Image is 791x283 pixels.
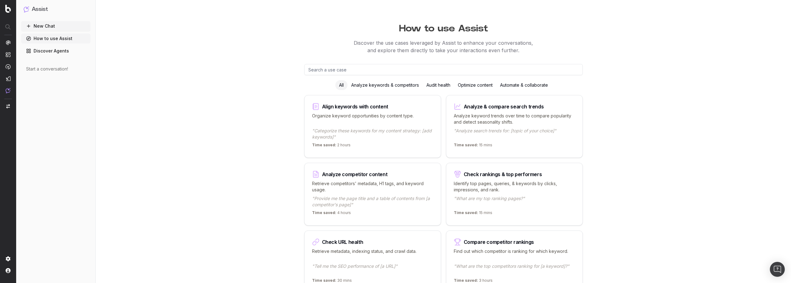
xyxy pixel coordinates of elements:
[6,64,11,69] img: Activation
[322,172,388,177] div: Analyze competitor content
[304,64,583,75] input: Search a use case
[5,5,11,13] img: Botify logo
[322,240,363,244] div: Check URL health
[312,128,433,140] p: "Categorize these keywords for my content strategy: [add keywords]"
[312,210,336,215] span: Time saved:
[6,52,11,57] img: Intelligence
[6,256,11,261] img: Setting
[454,210,478,215] span: Time saved:
[770,262,785,277] div: Open Intercom Messenger
[496,80,552,90] div: Automate & collaborate
[454,263,575,276] p: "What are the top competitors ranking for [a keyword]?"
[6,268,11,273] img: My account
[26,66,85,72] div: Start a conversation!
[312,210,351,218] p: 4 hours
[312,248,433,261] p: Retrieve metadata, indexing status, and crawl data.
[454,248,575,261] p: Find out which competitor is ranking for which keyword.
[464,172,542,177] div: Check rankings & top performers
[312,263,433,276] p: "Tell me the SEO performance of [a URL]"
[347,80,423,90] div: Analyze keywords & competitors
[454,195,575,208] p: "What are my top ranking pages?"
[6,88,11,93] img: Assist
[454,128,575,140] p: "Analyze search trends for: [topic of your choice]"
[312,195,433,208] p: "Provide me the page title and a table of contents from [a competitor's page]"
[21,46,90,56] a: Discover Agents
[454,143,478,147] span: Time saved:
[335,80,347,90] div: All
[423,80,454,90] div: Audit health
[21,21,90,31] button: New Chat
[454,80,496,90] div: Optimize content
[464,104,544,109] div: Analyze & compare search trends
[205,39,682,54] p: Discover the use cases leveraged by Assist to enhance your conversations, and explore them direct...
[205,20,682,34] h1: How to use Assist
[6,76,11,81] img: Studio
[24,6,29,12] img: Assist
[454,180,575,193] p: Identify top pages, queries, & keywords by clicks, impressions, and rank.
[464,240,534,244] div: Compare competitor rankings
[454,210,492,218] p: 15 mins
[312,113,433,125] p: Organize keyword opportunities by content type.
[6,104,10,108] img: Switch project
[312,180,433,193] p: Retrieve competitors' metadata, H1 tags, and keyword usage.
[32,5,48,14] h1: Assist
[24,5,88,14] button: Assist
[6,40,11,45] img: Analytics
[454,113,575,125] p: Analyze keyword trends over time to compare popularity and detect seasonality shifts.
[21,34,90,43] a: How to use Assist
[312,143,336,147] span: Time saved:
[322,104,388,109] div: Align keywords with content
[312,143,351,150] p: 2 hours
[312,278,336,283] span: Time saved:
[454,143,492,150] p: 15 mins
[454,278,478,283] span: Time saved:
